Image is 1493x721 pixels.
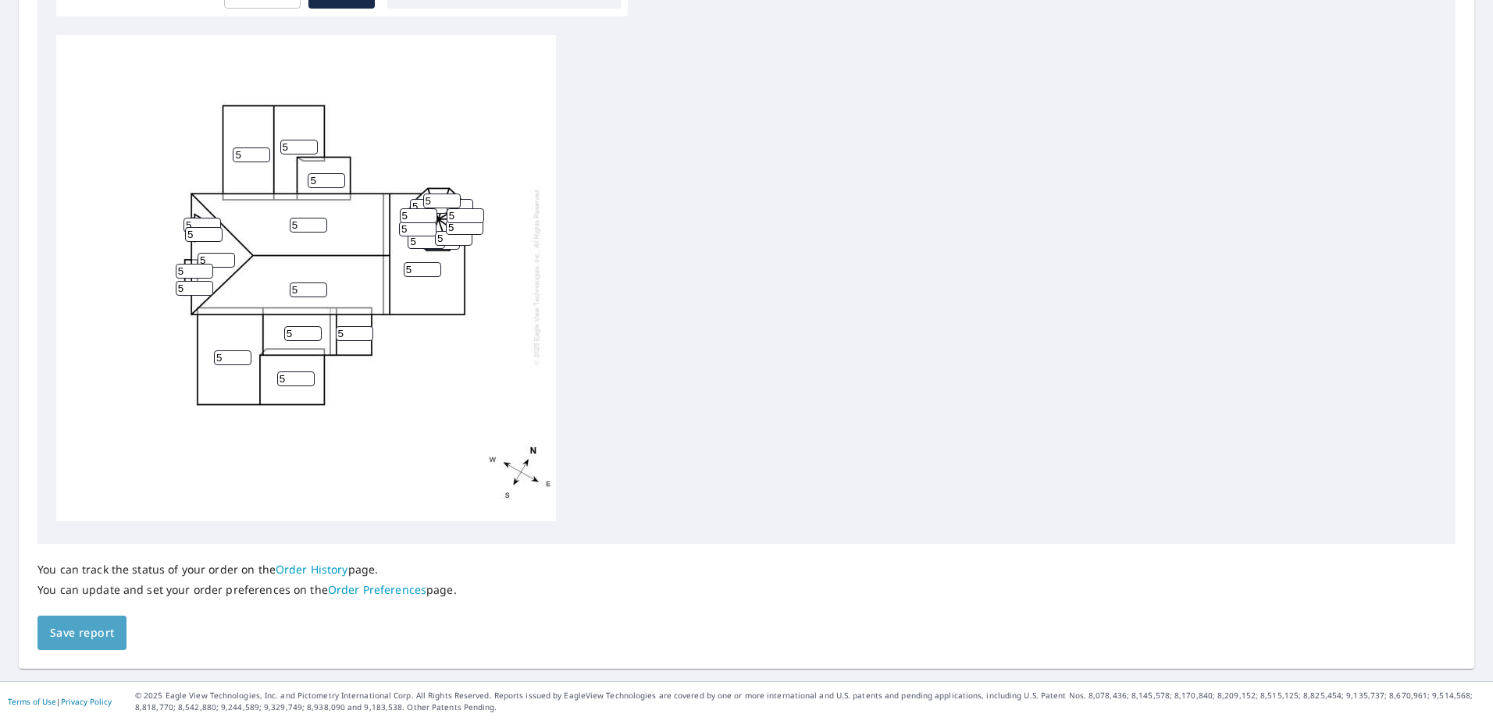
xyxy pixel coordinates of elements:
[8,697,112,706] p: |
[135,690,1485,713] p: © 2025 Eagle View Technologies, Inc. and Pictometry International Corp. All Rights Reserved. Repo...
[61,696,112,707] a: Privacy Policy
[328,582,426,597] a: Order Preferences
[37,583,457,597] p: You can update and set your order preferences on the page.
[37,616,126,651] button: Save report
[276,562,348,577] a: Order History
[50,623,114,643] span: Save report
[37,563,457,577] p: You can track the status of your order on the page.
[8,696,56,707] a: Terms of Use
